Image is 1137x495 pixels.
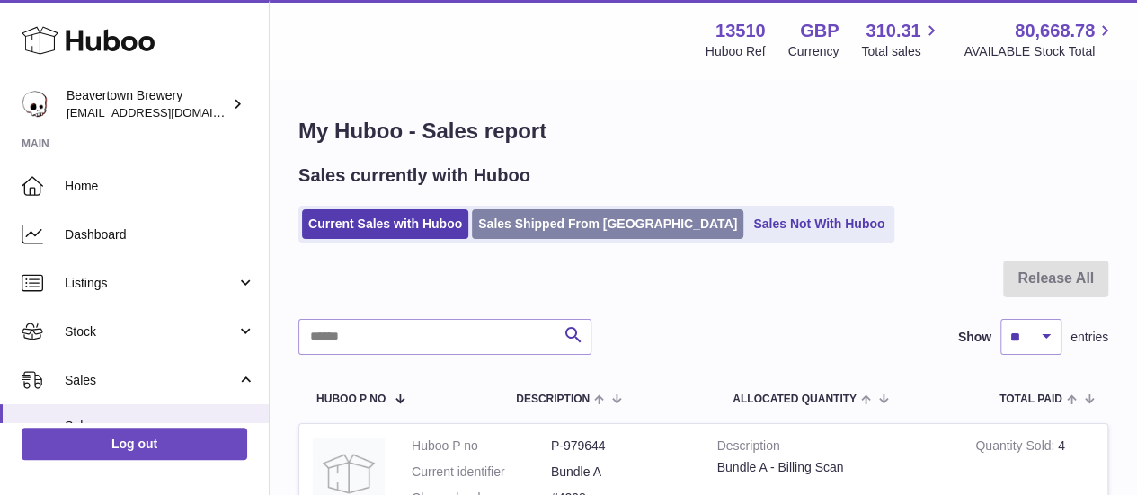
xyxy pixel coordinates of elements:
dt: Current identifier [412,464,551,481]
a: Sales Not With Huboo [747,209,891,239]
span: Listings [65,275,236,292]
div: Beavertown Brewery [67,87,228,121]
a: Current Sales with Huboo [302,209,468,239]
strong: Quantity Sold [975,438,1058,457]
span: [EMAIL_ADDRESS][DOMAIN_NAME] [67,105,264,119]
span: Dashboard [65,226,255,243]
span: Sales [65,418,255,435]
a: Sales Shipped From [GEOGRAPHIC_DATA] [472,209,743,239]
strong: 13510 [715,19,766,43]
span: Total sales [861,43,941,60]
h2: Sales currently with Huboo [298,164,530,188]
span: AVAILABLE Stock Total [964,43,1115,60]
span: Total paid [999,393,1062,405]
span: Description [516,393,590,405]
strong: Description [717,438,949,459]
div: Bundle A - Billing Scan [717,459,949,476]
img: internalAdmin-13510@internal.huboo.com [22,91,49,118]
span: entries [1070,329,1108,346]
span: Huboo P no [316,393,386,405]
span: Stock [65,323,236,340]
span: Sales [65,372,236,389]
strong: GBP [800,19,839,43]
dd: Bundle A [551,464,690,481]
span: ALLOCATED Quantity [733,393,857,405]
a: Log out [22,428,247,460]
div: Currency [788,43,839,60]
dt: Huboo P no [412,438,551,455]
a: 310.31 Total sales [861,19,941,60]
label: Show [958,329,991,346]
dd: P-979644 [551,438,690,455]
span: 310.31 [866,19,920,43]
a: 80,668.78 AVAILABLE Stock Total [964,19,1115,60]
div: Huboo Ref [706,43,766,60]
span: 80,668.78 [1015,19,1095,43]
span: Home [65,178,255,195]
h1: My Huboo - Sales report [298,117,1108,146]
